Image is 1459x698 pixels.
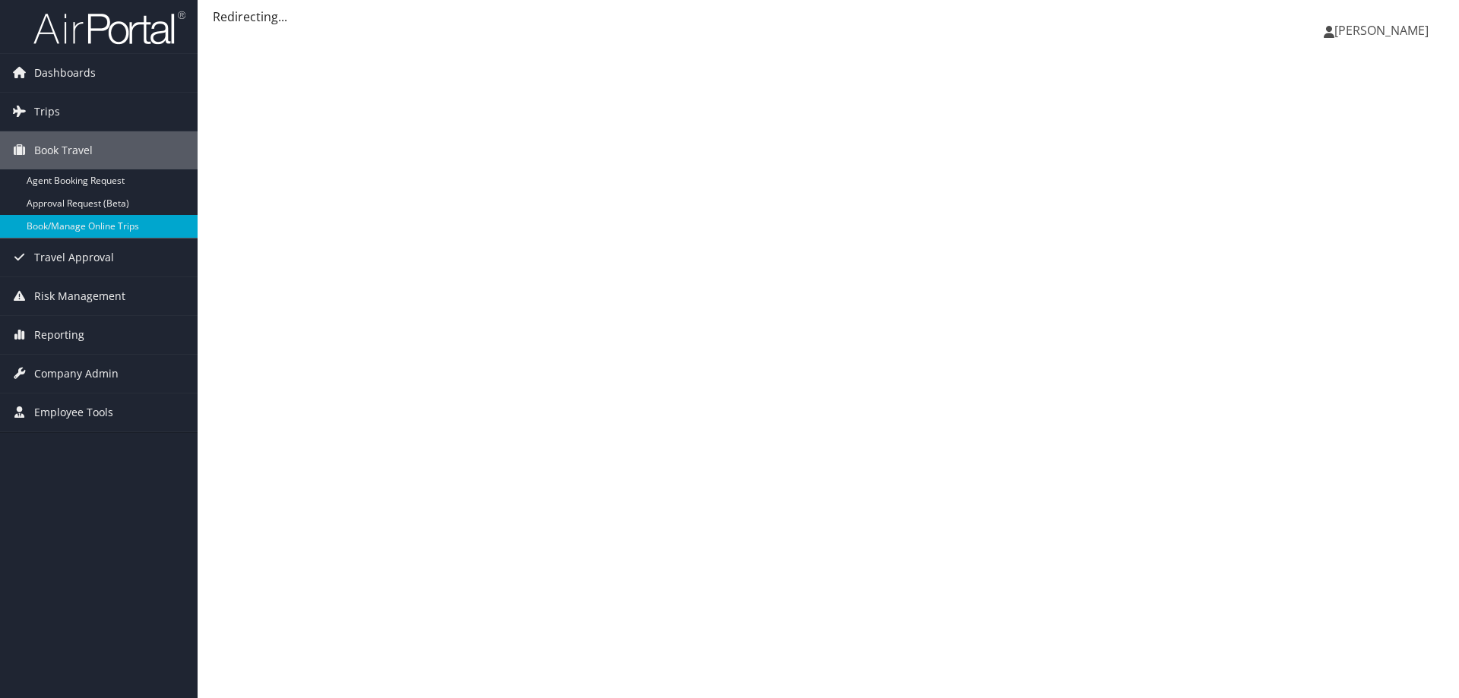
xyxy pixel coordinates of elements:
[1324,8,1444,53] a: [PERSON_NAME]
[34,93,60,131] span: Trips
[34,393,113,431] span: Employee Tools
[1334,22,1429,39] span: [PERSON_NAME]
[34,238,114,276] span: Travel Approval
[34,355,119,393] span: Company Admin
[34,277,125,315] span: Risk Management
[33,10,185,46] img: airportal-logo.png
[34,54,96,92] span: Dashboards
[34,316,84,354] span: Reporting
[34,131,93,169] span: Book Travel
[213,8,1444,26] div: Redirecting...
